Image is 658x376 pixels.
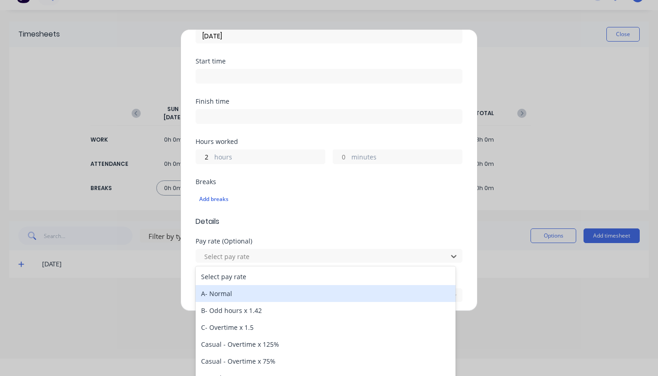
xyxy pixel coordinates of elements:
[196,336,456,353] div: Casual - Overtime x 125%
[214,152,325,164] label: hours
[196,268,456,285] div: Select pay rate
[333,150,349,164] input: 0
[196,138,462,145] div: Hours worked
[196,150,212,164] input: 0
[196,238,462,244] div: Pay rate (Optional)
[196,58,462,64] div: Start time
[196,179,462,185] div: Breaks
[196,302,456,319] div: B- Odd hours x 1.42
[196,353,456,370] div: Casual - Overtime x 75%
[196,285,456,302] div: A- Normal
[196,98,462,105] div: Finish time
[196,216,462,227] span: Details
[196,319,456,336] div: C- Overtime x 1.5
[199,193,459,205] div: Add breaks
[351,152,462,164] label: minutes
